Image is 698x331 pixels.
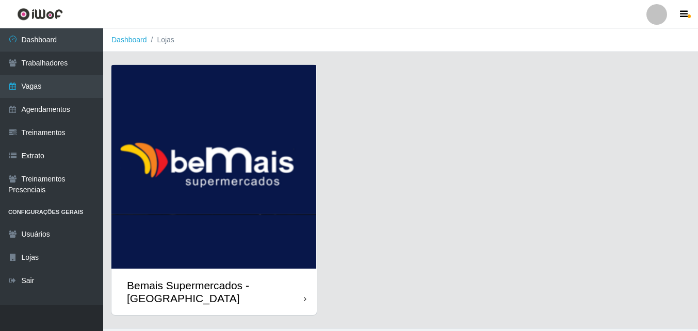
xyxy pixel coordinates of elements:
[111,36,147,44] a: Dashboard
[111,65,317,315] a: Bemais Supermercados - [GEOGRAPHIC_DATA]
[103,28,698,52] nav: breadcrumb
[17,8,63,21] img: CoreUI Logo
[127,279,304,305] div: Bemais Supermercados - [GEOGRAPHIC_DATA]
[147,35,174,45] li: Lojas
[111,65,317,269] img: cardImg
